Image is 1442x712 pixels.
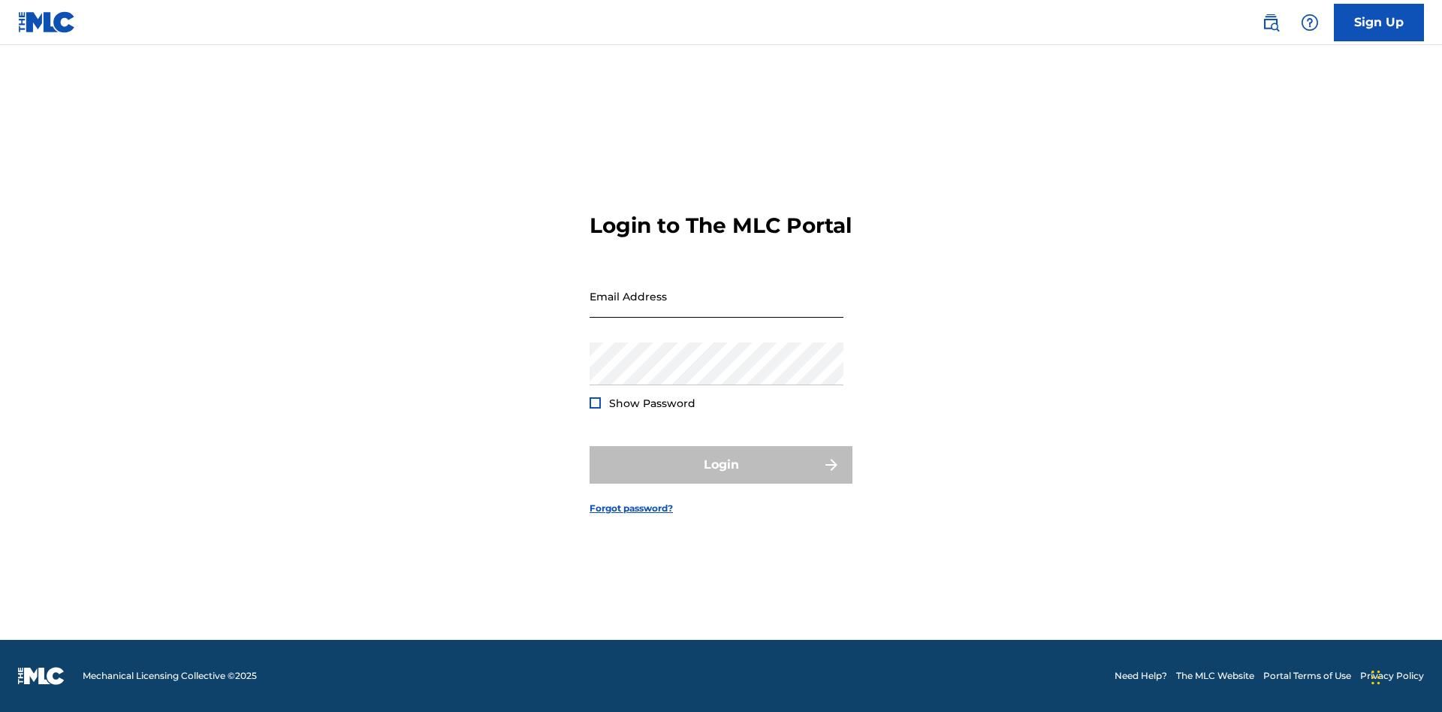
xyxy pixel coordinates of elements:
img: MLC Logo [18,11,76,33]
a: Forgot password? [590,502,673,515]
div: Drag [1371,655,1380,700]
a: Public Search [1256,8,1286,38]
img: search [1262,14,1280,32]
span: Show Password [609,397,695,410]
img: help [1301,14,1319,32]
a: The MLC Website [1176,669,1254,683]
a: Privacy Policy [1360,669,1424,683]
a: Need Help? [1115,669,1167,683]
h3: Login to The MLC Portal [590,213,852,239]
div: Help [1295,8,1325,38]
iframe: Chat Widget [1367,640,1442,712]
a: Portal Terms of Use [1263,669,1351,683]
img: logo [18,667,65,685]
a: Sign Up [1334,4,1424,41]
span: Mechanical Licensing Collective © 2025 [83,669,257,683]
